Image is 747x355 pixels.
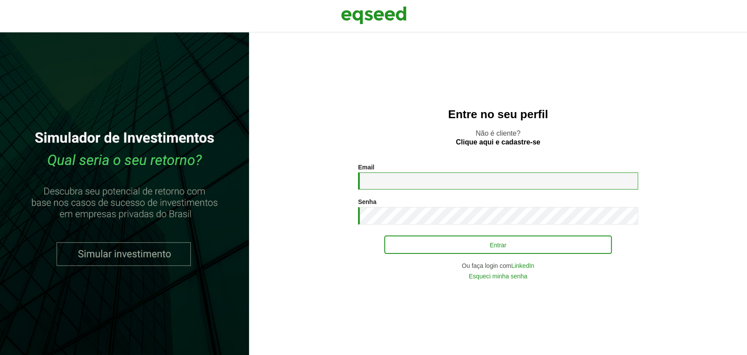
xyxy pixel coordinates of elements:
img: EqSeed Logo [341,4,407,26]
button: Entrar [384,235,612,254]
p: Não é cliente? [267,129,729,146]
a: LinkedIn [511,263,534,269]
label: Email [358,164,374,170]
a: Clique aqui e cadastre-se [456,139,540,146]
h2: Entre no seu perfil [267,108,729,121]
div: Ou faça login com [358,263,638,269]
a: Esqueci minha senha [469,273,527,279]
label: Senha [358,199,376,205]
